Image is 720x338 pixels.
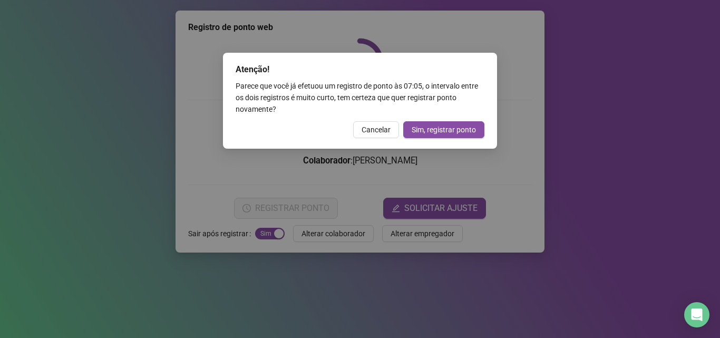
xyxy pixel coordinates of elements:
button: Sim, registrar ponto [403,121,484,138]
div: Atenção! [236,63,484,76]
span: Sim, registrar ponto [412,124,476,136]
div: Parece que você já efetuou um registro de ponto às 07:05 , o intervalo entre os dois registros é ... [236,80,484,115]
div: Open Intercom Messenger [684,302,709,327]
button: Cancelar [353,121,399,138]
span: Cancelar [362,124,391,136]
